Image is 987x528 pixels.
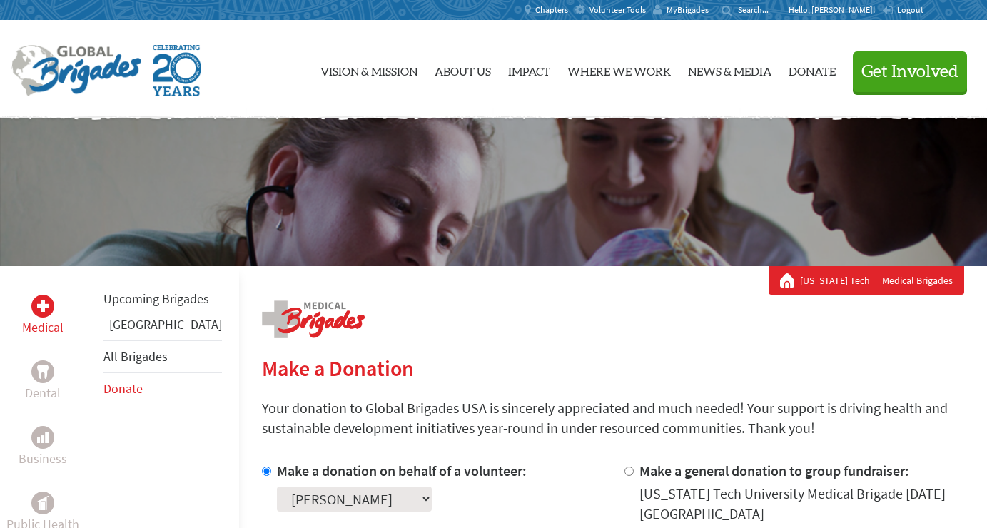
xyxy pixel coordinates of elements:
[103,380,143,397] a: Donate
[31,360,54,383] div: Dental
[897,4,923,15] span: Logout
[435,32,491,106] a: About Us
[31,492,54,514] div: Public Health
[667,4,709,16] span: MyBrigades
[25,360,61,403] a: DentalDental
[37,365,49,378] img: Dental
[738,4,779,15] input: Search...
[861,64,958,81] span: Get Involved
[22,318,64,337] p: Medical
[37,496,49,510] img: Public Health
[262,398,964,438] p: Your donation to Global Brigades USA is sincerely appreciated and much needed! Your support is dr...
[277,462,527,479] label: Make a donation on behalf of a volunteer:
[31,426,54,449] div: Business
[589,4,646,16] span: Volunteer Tools
[800,273,876,288] a: [US_STATE] Tech
[22,295,64,337] a: MedicalMedical
[31,295,54,318] div: Medical
[103,348,168,365] a: All Brigades
[535,4,568,16] span: Chapters
[853,51,967,92] button: Get Involved
[103,283,222,315] li: Upcoming Brigades
[37,432,49,443] img: Business
[37,300,49,312] img: Medical
[789,32,836,106] a: Donate
[780,273,953,288] div: Medical Brigades
[639,462,909,479] label: Make a general donation to group fundraiser:
[19,449,67,469] p: Business
[508,32,550,106] a: Impact
[262,355,964,381] h2: Make a Donation
[153,45,201,96] img: Global Brigades Celebrating 20 Years
[103,373,222,405] li: Donate
[320,32,417,106] a: Vision & Mission
[109,316,222,332] a: [GEOGRAPHIC_DATA]
[19,426,67,469] a: BusinessBusiness
[262,300,365,338] img: logo-medical.png
[639,484,964,524] div: [US_STATE] Tech University Medical Brigade [DATE] [GEOGRAPHIC_DATA]
[103,340,222,373] li: All Brigades
[103,290,209,307] a: Upcoming Brigades
[567,32,671,106] a: Where We Work
[789,4,882,16] p: Hello, [PERSON_NAME]!
[103,315,222,340] li: Ghana
[882,4,923,16] a: Logout
[688,32,771,106] a: News & Media
[11,45,141,96] img: Global Brigades Logo
[25,383,61,403] p: Dental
